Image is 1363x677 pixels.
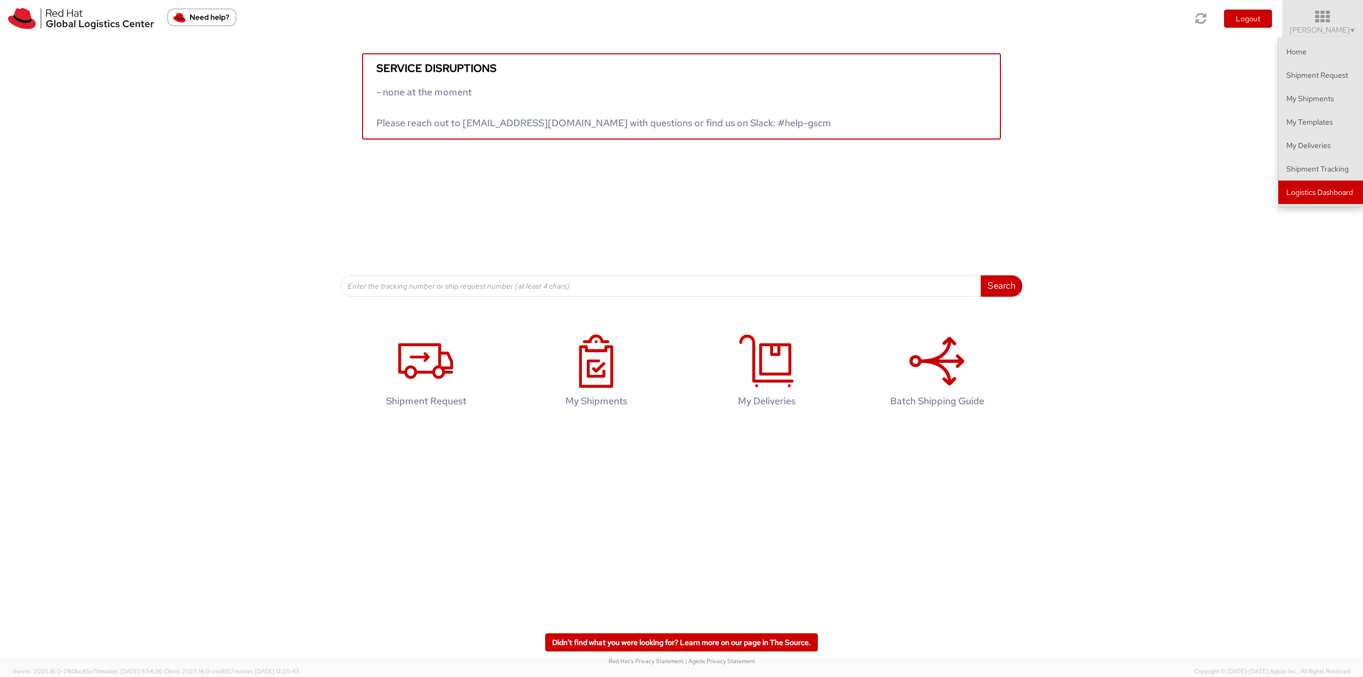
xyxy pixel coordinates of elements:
img: rh-logistics-00dfa346123c4ec078e1.svg [8,8,154,29]
a: Batch Shipping Guide [857,323,1017,423]
span: Copyright © [DATE]-[DATE] Agistix Inc., All Rights Reserved [1194,667,1350,676]
h4: My Deliveries [698,396,835,406]
span: master, [DATE] 12:25:43 [234,667,299,675]
a: My Templates [1278,110,1363,134]
button: Search [981,275,1022,297]
a: My Deliveries [1278,134,1363,157]
a: Didn't find what you were looking for? Learn more on our page in The Source. [545,633,818,651]
span: master, [DATE] 11:54:36 [100,667,162,675]
a: Shipment Request [1278,63,1363,87]
span: - none at the moment Please reach out to [EMAIL_ADDRESS][DOMAIN_NAME] with questions or find us o... [376,86,831,129]
a: Shipment Tracking [1278,157,1363,181]
a: Service disruptions - none at the moment Please reach out to [EMAIL_ADDRESS][DOMAIN_NAME] with qu... [362,53,1001,140]
a: Logistics Dashboard [1278,181,1363,204]
a: My Deliveries [687,323,847,423]
input: Enter the tracking number or ship request number (at least 4 chars) [341,275,981,297]
a: My Shipments [516,323,676,423]
span: [PERSON_NAME] [1290,25,1356,35]
h4: Batch Shipping Guide [868,396,1006,406]
a: Red Hat's Privacy Statement [609,657,684,665]
span: Server: 2025.16.0-21b0bc45e7b [13,667,162,675]
a: | Agistix Privacy Statement [685,657,755,665]
h4: My Shipments [528,396,665,406]
h4: Shipment Request [357,396,495,406]
span: ▼ [1350,26,1356,35]
a: Shipment Request [346,323,506,423]
a: Home [1278,40,1363,63]
h5: Service disruptions [376,62,987,74]
button: Logout [1224,10,1272,28]
a: My Shipments [1278,87,1363,110]
button: Need help? [167,9,236,26]
span: Client: 2025.14.0-cea8157 [164,667,299,675]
